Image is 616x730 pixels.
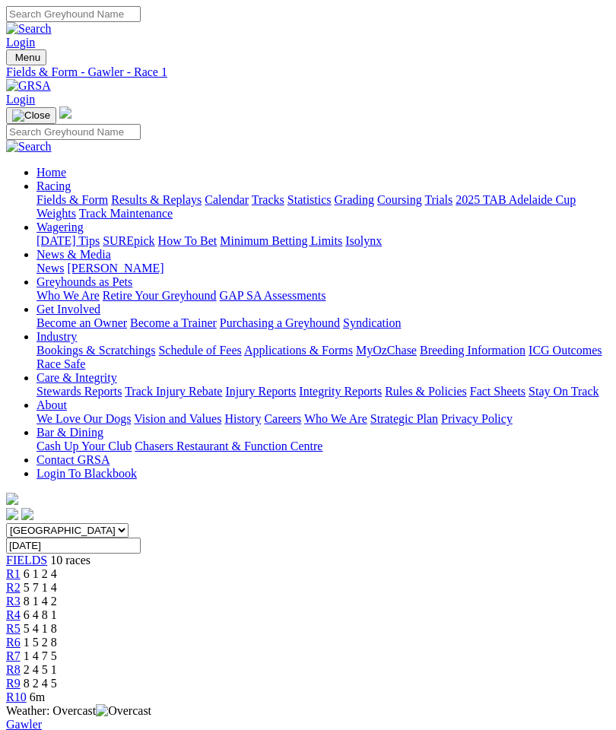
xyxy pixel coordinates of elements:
span: Weather: Overcast [6,704,151,717]
img: Overcast [96,704,151,718]
a: Who We Are [37,289,100,302]
a: [DATE] Tips [37,234,100,247]
a: R3 [6,595,21,608]
a: Purchasing a Greyhound [220,316,340,329]
a: Results & Replays [111,193,202,206]
img: Search [6,140,52,154]
span: 5 4 1 8 [24,622,57,635]
a: Chasers Restaurant & Function Centre [135,440,322,452]
a: Integrity Reports [299,385,382,398]
a: News & Media [37,248,111,261]
img: Close [12,109,50,122]
a: Minimum Betting Limits [220,234,342,247]
a: Bookings & Scratchings [37,344,155,357]
a: Applications & Forms [244,344,353,357]
a: Retire Your Greyhound [103,289,217,302]
a: Industry [37,330,77,343]
a: R8 [6,663,21,676]
a: Statistics [287,193,332,206]
img: Search [6,22,52,36]
a: Trials [424,193,452,206]
a: Fields & Form [37,193,108,206]
a: Rules & Policies [385,385,467,398]
a: Greyhounds as Pets [37,275,132,288]
a: Become an Owner [37,316,127,329]
a: ICG Outcomes [529,344,602,357]
a: Bar & Dining [37,426,103,439]
a: R2 [6,581,21,594]
a: R5 [6,622,21,635]
a: R9 [6,677,21,690]
input: Search [6,124,141,140]
a: News [37,262,64,275]
span: 6 1 2 4 [24,567,57,580]
a: Isolynx [345,234,382,247]
a: 2025 TAB Adelaide Cup [456,193,576,206]
a: Get Involved [37,303,100,316]
a: How To Bet [158,234,218,247]
a: R10 [6,690,27,703]
a: Privacy Policy [441,412,513,425]
a: We Love Our Dogs [37,412,131,425]
a: Stewards Reports [37,385,122,398]
a: Stay On Track [529,385,599,398]
div: About [37,412,610,426]
input: Search [6,6,141,22]
div: Care & Integrity [37,385,610,398]
span: 1 5 2 8 [24,636,57,649]
a: GAP SA Assessments [220,289,326,302]
a: R7 [6,649,21,662]
a: Fields & Form - Gawler - Race 1 [6,65,610,79]
img: logo-grsa-white.png [59,106,71,119]
a: R4 [6,608,21,621]
a: Weights [37,207,76,220]
div: Racing [37,193,610,221]
div: News & Media [37,262,610,275]
a: Careers [264,412,301,425]
a: Vision and Values [134,412,221,425]
a: R1 [6,567,21,580]
a: Login [6,36,35,49]
a: Calendar [205,193,249,206]
a: MyOzChase [356,344,417,357]
div: Wagering [37,234,610,248]
a: Home [37,166,66,179]
div: Greyhounds as Pets [37,289,610,303]
a: Cash Up Your Club [37,440,132,452]
a: Track Injury Rebate [125,385,222,398]
a: Login [6,93,35,106]
span: 1 4 7 5 [24,649,57,662]
div: Get Involved [37,316,610,330]
a: Injury Reports [225,385,296,398]
a: History [224,412,261,425]
a: FIELDS [6,554,47,567]
span: 8 1 4 2 [24,595,57,608]
a: Grading [335,193,374,206]
a: R6 [6,636,21,649]
a: Strategic Plan [370,412,438,425]
button: Toggle navigation [6,49,46,65]
a: Racing [37,179,71,192]
span: 10 races [50,554,90,567]
a: Care & Integrity [37,371,117,384]
img: twitter.svg [21,508,33,520]
a: Breeding Information [420,344,526,357]
a: Schedule of Fees [158,344,241,357]
span: 2 4 5 1 [24,663,57,676]
button: Toggle navigation [6,107,56,124]
a: Become a Trainer [130,316,217,329]
div: Industry [37,344,610,371]
input: Select date [6,538,141,554]
a: Wagering [37,221,84,233]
